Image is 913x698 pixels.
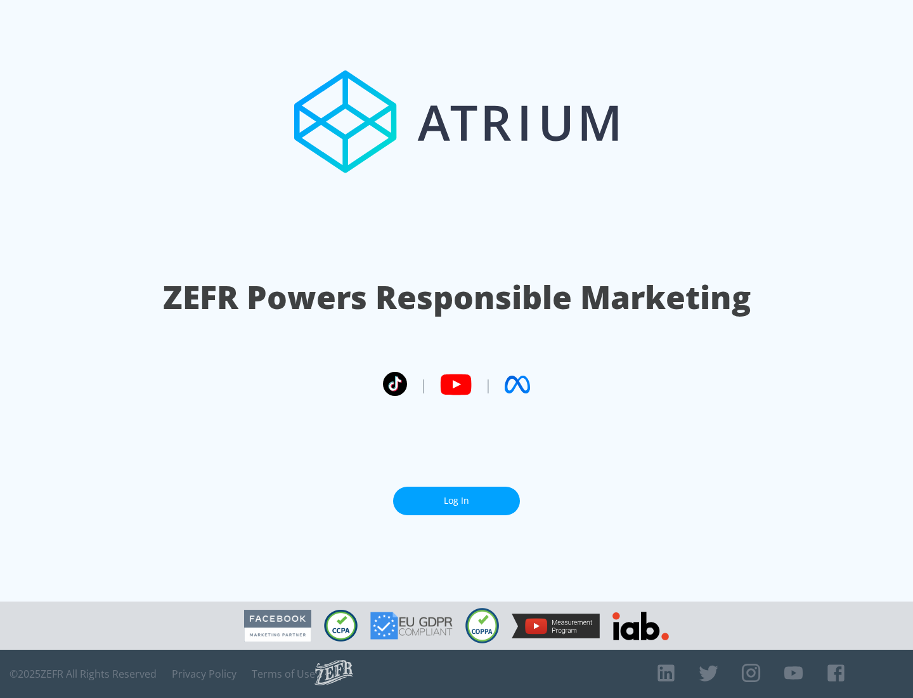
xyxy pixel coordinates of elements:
span: | [484,375,492,394]
span: | [420,375,427,394]
a: Log In [393,487,520,515]
img: CCPA Compliant [324,610,358,642]
a: Terms of Use [252,668,315,680]
a: Privacy Policy [172,668,236,680]
span: © 2025 ZEFR All Rights Reserved [10,668,157,680]
img: YouTube Measurement Program [512,614,600,638]
h1: ZEFR Powers Responsible Marketing [163,275,751,319]
img: COPPA Compliant [465,608,499,643]
img: IAB [612,612,669,640]
img: GDPR Compliant [370,612,453,640]
img: Facebook Marketing Partner [244,610,311,642]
